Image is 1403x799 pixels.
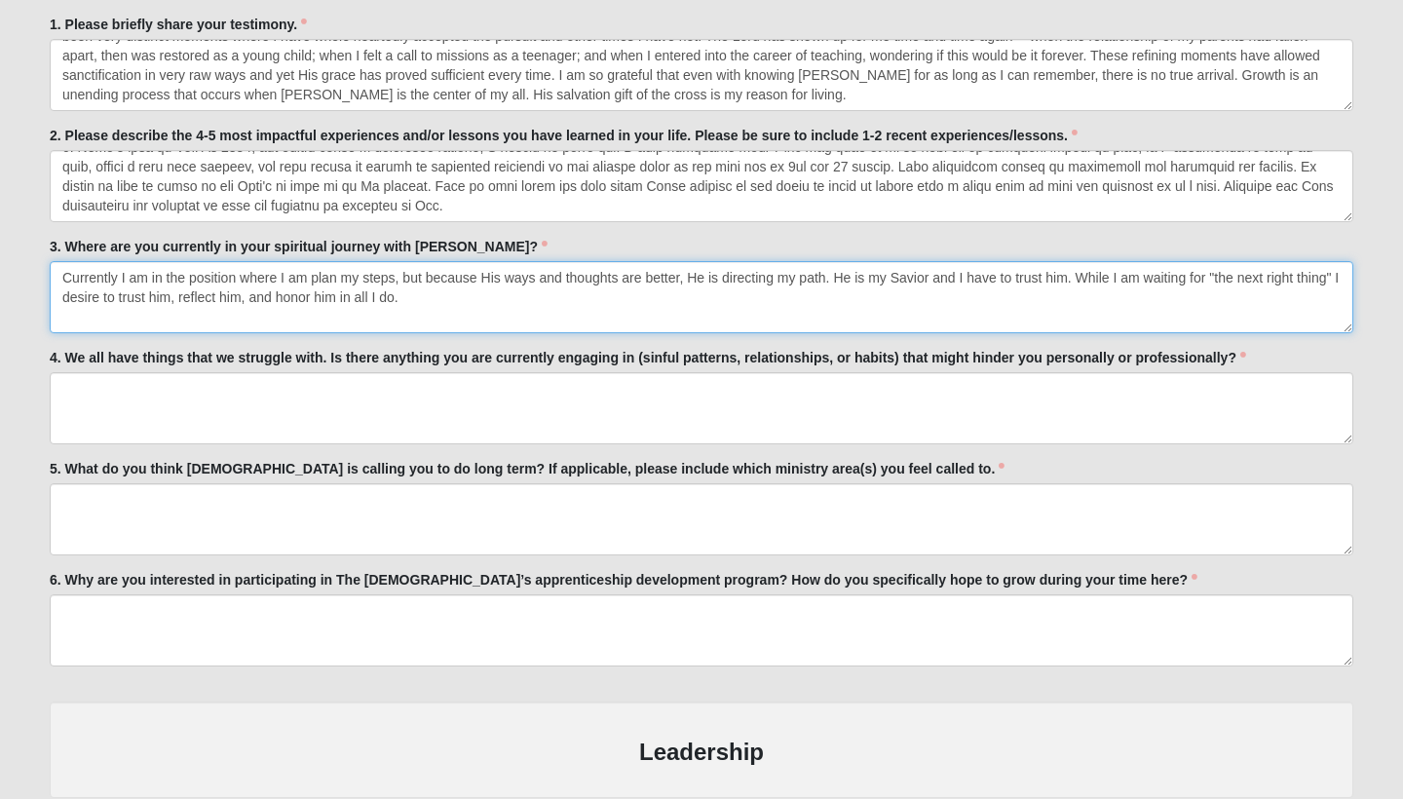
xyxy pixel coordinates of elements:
[50,348,1246,367] label: 4. We all have things that we struggle with. Is there anything you are currently engaging in (sin...
[50,570,1197,590] label: 6. Why are you interested in participating in The [DEMOGRAPHIC_DATA]’s apprenticeship development...
[69,739,1334,767] h3: Leadership
[50,459,1005,478] label: 5. What do you think [DEMOGRAPHIC_DATA] is calling you to do long term? If applicable, please inc...
[50,237,548,256] label: 3. Where are you currently in your spiritual journey with [PERSON_NAME]?
[50,15,307,34] label: 1. Please briefly share your testimony.
[50,126,1078,145] label: 2. Please describe the 4-5 most impactful experiences and/or lessons you have learned in your lif...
